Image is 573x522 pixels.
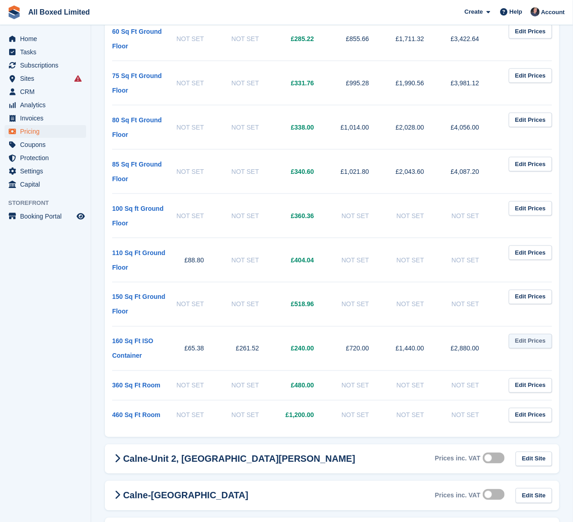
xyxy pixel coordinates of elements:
td: £88.80 [167,238,222,282]
i: Smart entry sync failures have occurred [74,75,82,82]
h2: Calne-Unit 2, [GEOGRAPHIC_DATA][PERSON_NAME] [112,454,355,465]
td: Not Set [222,149,277,193]
a: 110 Sq Ft Ground Floor [112,249,165,271]
td: £1,711.32 [387,16,443,61]
td: Not Set [387,238,443,282]
td: £360.36 [277,193,332,238]
td: £2,043.60 [387,149,443,193]
td: Not Set [167,105,222,149]
a: menu [5,46,86,58]
td: £404.04 [277,238,332,282]
a: Edit Prices [509,245,552,261]
a: 160 Sq Ft ISO Container [112,338,153,360]
a: 460 Sq Ft Room [112,412,160,419]
td: Not Set [222,61,277,105]
td: Not Set [442,282,497,326]
td: £1,021.80 [332,149,387,193]
td: £3,981.12 [442,61,497,105]
td: Not Set [167,371,222,400]
span: Help [510,7,522,16]
a: menu [5,72,86,85]
td: £720.00 [332,326,387,371]
td: £65.38 [167,326,222,371]
div: Prices inc. VAT [435,492,480,500]
span: Home [20,32,75,45]
a: Edit Prices [509,24,552,39]
a: menu [5,32,86,45]
td: £1,014.00 [332,105,387,149]
td: £340.60 [277,149,332,193]
a: menu [5,210,86,223]
td: Not Set [167,149,222,193]
span: Booking Portal [20,210,75,223]
a: All Boxed Limited [25,5,93,20]
span: CRM [20,85,75,98]
span: Account [541,8,565,17]
a: menu [5,125,86,138]
td: Not Set [442,238,497,282]
a: menu [5,85,86,98]
td: Not Set [387,193,443,238]
td: Not Set [222,105,277,149]
span: Capital [20,178,75,191]
span: Protection [20,151,75,164]
a: Edit Site [516,452,552,467]
td: Not Set [222,400,277,430]
td: Not Set [332,282,387,326]
a: menu [5,178,86,191]
td: £3,422.64 [442,16,497,61]
a: 360 Sq Ft Room [112,382,160,389]
td: £1,200.00 [277,400,332,430]
a: menu [5,99,86,111]
td: Not Set [167,16,222,61]
td: Not Set [332,400,387,430]
td: £518.96 [277,282,332,326]
div: Prices inc. VAT [435,455,480,463]
h2: Calne-[GEOGRAPHIC_DATA] [112,490,248,501]
span: Coupons [20,138,75,151]
td: Not Set [442,193,497,238]
td: £4,056.00 [442,105,497,149]
td: Not Set [332,238,387,282]
td: Not Set [222,371,277,400]
span: Analytics [20,99,75,111]
a: 80 Sq Ft Ground Floor [112,116,162,138]
a: menu [5,151,86,164]
td: £331.76 [277,61,332,105]
td: Not Set [332,371,387,400]
td: £338.00 [277,105,332,149]
td: £855.66 [332,16,387,61]
a: 100 Sq ft Ground Floor [112,205,164,227]
td: Not Set [442,400,497,430]
td: £480.00 [277,371,332,400]
td: Not Set [222,193,277,238]
a: menu [5,165,86,177]
td: Not Set [167,61,222,105]
span: Tasks [20,46,75,58]
td: Not Set [222,238,277,282]
span: Invoices [20,112,75,125]
td: Not Set [167,282,222,326]
span: Settings [20,165,75,177]
span: Sites [20,72,75,85]
td: £261.52 [222,326,277,371]
td: £285.22 [277,16,332,61]
td: £995.28 [332,61,387,105]
a: 85 Sq Ft Ground Floor [112,161,162,183]
img: Dan Goss [531,7,540,16]
a: Edit Prices [509,113,552,128]
td: Not Set [222,16,277,61]
td: £1,990.56 [387,61,443,105]
a: Edit Prices [509,408,552,423]
td: Not Set [387,282,443,326]
a: Edit Prices [509,68,552,84]
td: £2,028.00 [387,105,443,149]
td: Not Set [442,371,497,400]
a: Edit Prices [509,201,552,216]
a: menu [5,59,86,72]
a: 60 Sq Ft Ground Floor [112,28,162,50]
span: Subscriptions [20,59,75,72]
a: Edit Site [516,488,552,503]
td: £1,440.00 [387,326,443,371]
td: Not Set [222,282,277,326]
